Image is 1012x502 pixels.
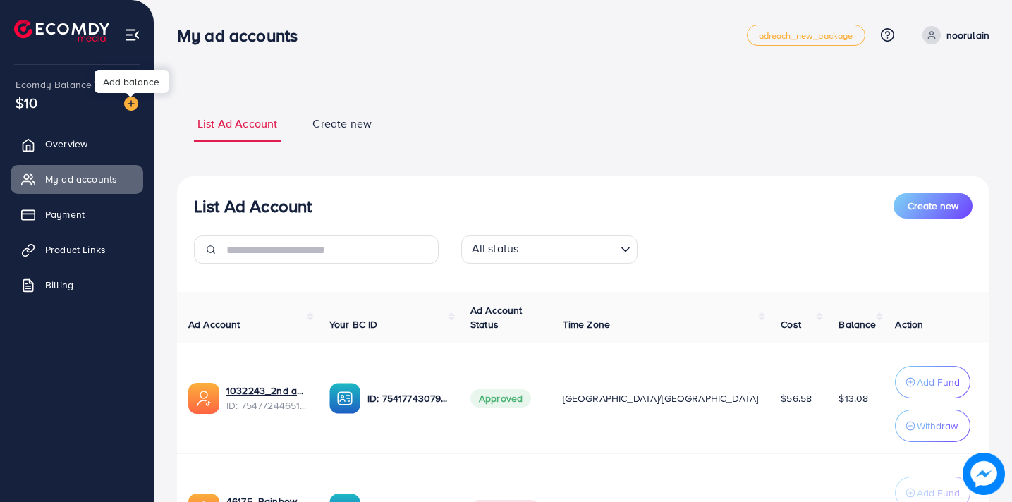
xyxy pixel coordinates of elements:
img: logo [14,20,109,42]
span: Ad Account [188,317,240,331]
img: ic-ads-acc.e4c84228.svg [188,383,219,414]
span: Product Links [45,243,106,257]
span: Your BC ID [329,317,378,331]
span: Ecomdy Balance [16,78,92,92]
span: Balance [839,317,876,331]
a: Product Links [11,235,143,264]
span: My ad accounts [45,172,117,186]
span: Time Zone [563,317,610,331]
p: ID: 7541774307903438866 [367,390,448,407]
span: Billing [45,278,73,292]
span: Create new [312,116,372,132]
button: Create new [894,193,973,219]
span: All status [469,238,522,260]
span: $56.58 [781,391,812,405]
span: adreach_new_package [759,31,853,40]
input: Search for option [523,238,614,260]
p: Withdraw [917,417,958,434]
a: adreach_new_package [747,25,865,46]
span: $10 [16,92,37,113]
h3: My ad accounts [177,25,309,46]
div: Add balance [95,70,169,93]
span: [GEOGRAPHIC_DATA]/[GEOGRAPHIC_DATA] [563,391,759,405]
span: Approved [470,389,531,408]
img: image [124,97,138,111]
a: Payment [11,200,143,228]
a: 1032243_2nd ad account Noor ul Ain_1757341624637 [226,384,307,398]
div: <span class='underline'>1032243_2nd ad account Noor ul Ain_1757341624637</span></br>7547724465141... [226,384,307,412]
img: ic-ba-acc.ded83a64.svg [329,383,360,414]
h3: List Ad Account [194,196,312,216]
a: noorulain [917,26,989,44]
span: List Ad Account [197,116,277,132]
img: image [963,453,1005,495]
span: $13.08 [839,391,868,405]
span: Ad Account Status [470,303,523,331]
a: Overview [11,130,143,158]
span: Create new [908,199,958,213]
button: Add Fund [895,366,970,398]
a: My ad accounts [11,165,143,193]
span: Overview [45,137,87,151]
span: ID: 7547724465141022728 [226,398,307,412]
img: menu [124,27,140,43]
span: Action [895,317,923,331]
a: Billing [11,271,143,299]
span: Payment [45,207,85,221]
p: noorulain [946,27,989,44]
p: Add Fund [917,484,960,501]
p: Add Fund [917,374,960,391]
button: Withdraw [895,410,970,442]
div: Search for option [461,235,638,264]
span: Cost [781,317,801,331]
